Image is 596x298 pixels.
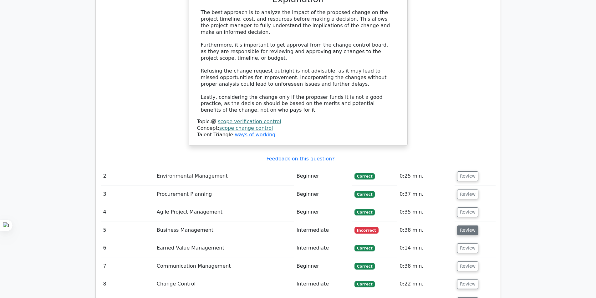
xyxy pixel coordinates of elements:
td: Change Control [154,275,294,293]
a: ways of working [235,132,275,138]
td: Intermediate [294,239,352,257]
td: Beginner [294,185,352,203]
td: 7 [101,257,154,275]
td: 3 [101,185,154,203]
td: 2 [101,167,154,185]
span: Correct [354,191,375,197]
td: Beginner [294,167,352,185]
div: Topic: [197,119,399,125]
span: Correct [354,263,375,269]
button: Review [457,207,478,217]
td: 4 [101,203,154,221]
button: Review [457,279,478,289]
span: Correct [354,173,375,179]
td: 0:38 min. [397,257,455,275]
td: 0:14 min. [397,239,455,257]
td: 0:22 min. [397,275,455,293]
td: Beginner [294,203,352,221]
button: Review [457,243,478,253]
td: 0:37 min. [397,185,455,203]
button: Review [457,261,478,271]
div: Concept: [197,125,399,132]
span: Incorrect [354,227,379,233]
a: scope change control [219,125,273,131]
button: Review [457,189,478,199]
td: Earned Value Management [154,239,294,257]
td: Environmental Management [154,167,294,185]
span: Correct [354,245,375,251]
td: Communication Management [154,257,294,275]
td: Business Management [154,221,294,239]
span: Correct [354,281,375,287]
td: Agile Project Management [154,203,294,221]
button: Review [457,171,478,181]
td: Procurement Planning [154,185,294,203]
td: 0:35 min. [397,203,455,221]
td: Intermediate [294,275,352,293]
a: Feedback on this question? [266,156,334,162]
td: Beginner [294,257,352,275]
span: Correct [354,209,375,215]
td: 8 [101,275,154,293]
td: 0:25 min. [397,167,455,185]
td: 6 [101,239,154,257]
td: 0:38 min. [397,221,455,239]
a: scope verification control [218,119,281,124]
td: Intermediate [294,221,352,239]
button: Review [457,225,478,235]
div: The best approach is to analyze the impact of the proposed change on the project timeline, cost, ... [201,9,395,114]
div: Talent Triangle: [197,119,399,138]
td: 5 [101,221,154,239]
